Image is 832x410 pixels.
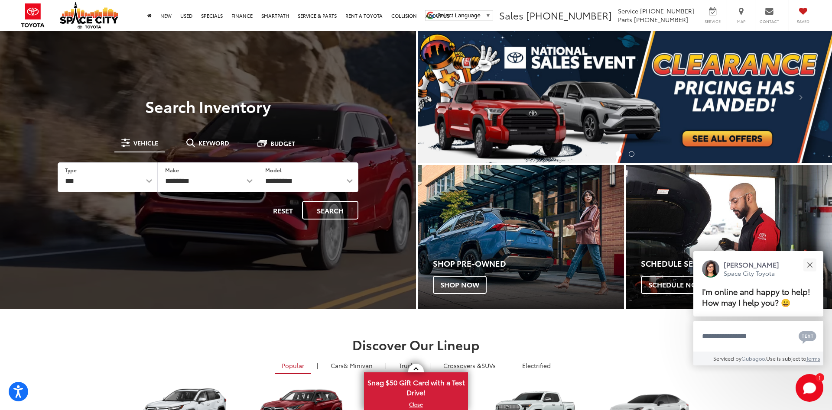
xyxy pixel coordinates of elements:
span: Service [703,19,722,24]
li: | [427,361,433,370]
h4: Shop Pre-Owned [433,259,624,268]
span: Contact [760,19,779,24]
a: Trucks [393,358,423,373]
p: [PERSON_NAME] [724,260,779,269]
li: | [315,361,320,370]
div: carousel slide number 1 of 2 [418,31,832,163]
a: SUVs [437,358,502,373]
span: I'm online and happy to help! How may I help you? 😀 [702,286,810,308]
span: Vehicle [133,140,158,146]
span: Map [731,19,751,24]
span: [PHONE_NUMBER] [640,6,694,15]
li: Go to slide number 1. [616,151,621,157]
a: Electrified [516,358,557,373]
span: Crossovers & [443,361,481,370]
span: Sales [499,8,523,22]
span: & Minivan [344,361,373,370]
label: Model [265,166,282,174]
svg: Start Chat [796,374,823,402]
span: Snag $50 Gift Card with a Test Drive! [365,373,467,400]
section: Carousel section with vehicle pictures - may contain disclaimers. [418,31,832,163]
a: Shop Pre-Owned Shop Now [418,165,624,309]
button: Toggle Chat Window [796,374,823,402]
button: Chat with SMS [796,326,819,346]
svg: Text [799,330,816,344]
h4: Schedule Service [641,259,832,268]
li: | [506,361,512,370]
p: Space City Toyota [724,269,779,278]
button: Reset [266,201,300,220]
button: Search [302,201,358,220]
span: Service [618,6,638,15]
span: Use is subject to [766,355,806,362]
label: Make [165,166,179,174]
a: Gubagoo. [741,355,766,362]
span: Budget [270,140,295,146]
button: Click to view next picture. [770,48,832,146]
li: | [383,361,389,370]
span: Saved [793,19,812,24]
span: [PHONE_NUMBER] [526,8,612,22]
a: Schedule Service Schedule Now [626,165,832,309]
span: Schedule Now [641,276,711,294]
label: Type [65,166,77,174]
div: Toyota [626,165,832,309]
div: Close[PERSON_NAME]Space City ToyotaI'm online and happy to help! How may I help you? 😀Type your m... [693,251,823,365]
a: Cars [324,358,379,373]
span: Parts [618,15,632,24]
span: [PHONE_NUMBER] [634,15,688,24]
span: Serviced by [713,355,741,362]
a: Popular [275,358,311,374]
textarea: Type your message [693,321,823,352]
img: Space City Toyota [60,2,118,29]
button: Close [800,255,819,274]
button: Click to view previous picture. [418,48,480,146]
span: Select Language [437,12,481,19]
span: 1 [819,375,821,379]
h2: Discover Our Lineup [110,337,721,352]
img: Clearance Pricing Has Landed [418,31,832,163]
div: Toyota [418,165,624,309]
span: Shop Now [433,276,487,294]
span: Keyword [198,140,229,146]
li: Go to slide number 2. [629,151,634,157]
a: Select Language​ [437,12,491,19]
span: ▼ [485,12,491,19]
h3: Search Inventory [36,97,380,115]
a: Terms [806,355,820,362]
